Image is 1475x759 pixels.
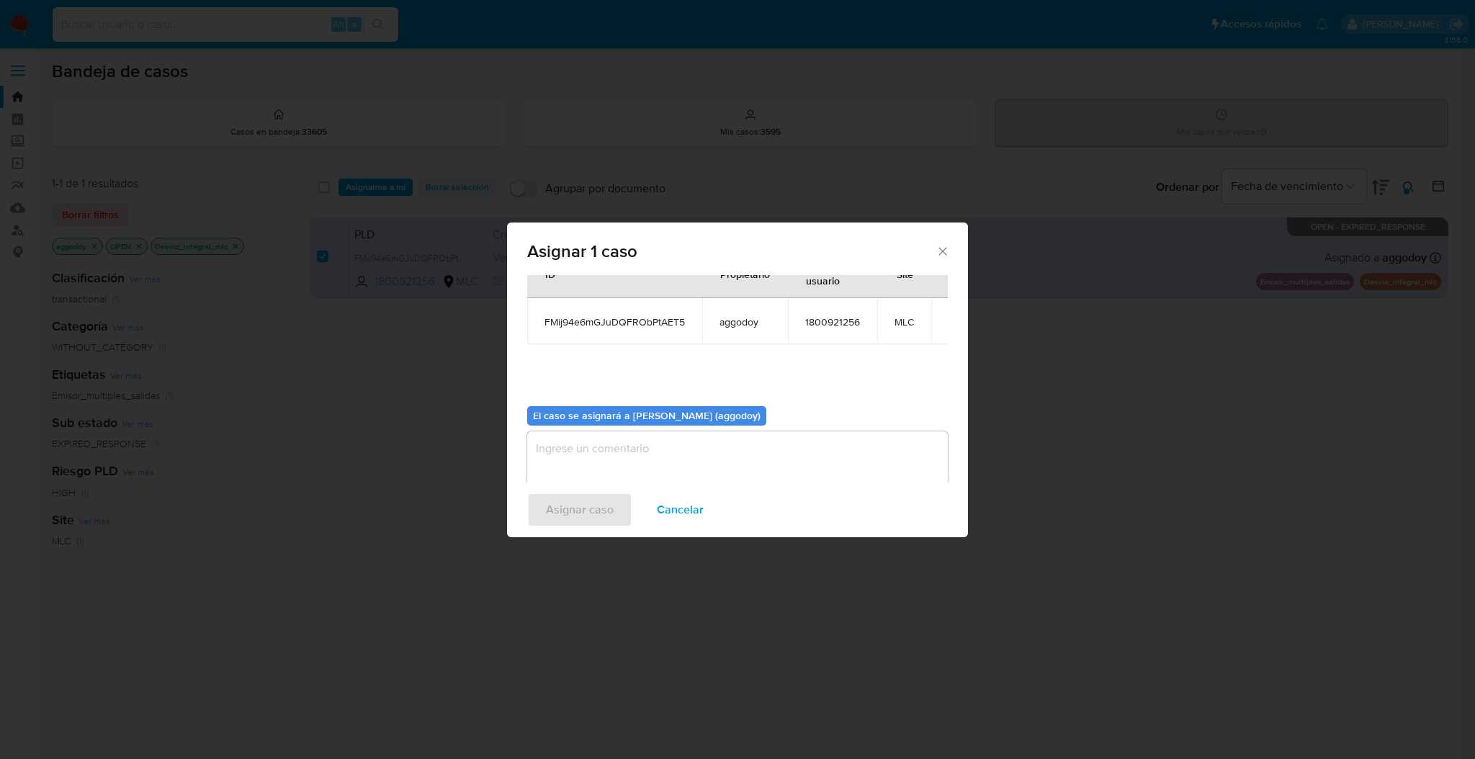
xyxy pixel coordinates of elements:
span: FMij94e6mGJuDQFRObPtAET5 [544,315,685,328]
button: Cerrar ventana [936,244,949,257]
div: assign-modal [507,223,968,537]
span: aggodoy [719,315,771,328]
button: Cancelar [638,493,722,527]
span: Asignar 1 caso [527,243,936,260]
span: MLC [895,315,914,328]
span: 1800921256 [805,315,860,328]
b: El caso se asignará a [PERSON_NAME] (aggodoy) [533,408,761,423]
span: Cancelar [657,494,704,526]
